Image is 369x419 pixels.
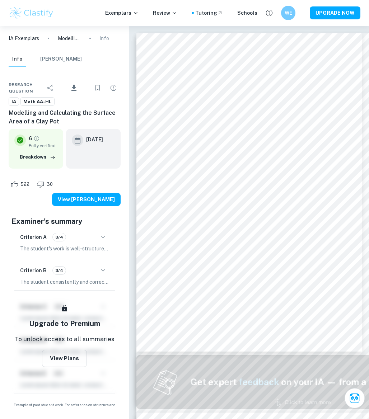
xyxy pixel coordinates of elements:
[9,81,43,94] span: Research question
[43,81,58,95] div: Share
[40,51,82,67] button: [PERSON_NAME]
[9,97,19,106] a: IA
[35,179,57,190] div: Dislike
[20,278,109,286] p: The student consistently and correctly uses correct mathematical notation, symbols, and terminolo...
[29,135,32,142] p: 6
[106,81,121,95] div: Report issue
[9,34,39,42] a: IA Exemplars
[21,98,54,105] span: Math AA-HL
[17,181,33,188] span: 522
[15,335,115,344] p: To unlock access to all summaries
[281,6,295,20] button: WE
[20,97,55,106] a: Math AA-HL
[58,34,81,42] p: Modelling and Calculating the Surface Area of a Clay Pot
[11,216,118,227] h5: Examiner's summary
[90,81,105,95] div: Bookmark
[9,6,54,20] img: Clastify logo
[42,350,87,367] button: View Plans
[43,181,57,188] span: 30
[99,34,109,42] p: Info
[86,136,103,143] h6: [DATE]
[9,51,26,67] button: Info
[105,9,139,17] p: Exemplars
[153,9,177,17] p: Review
[20,245,109,253] p: The student's work is well-structured with clear sections and further subdivisions in the body, m...
[9,179,33,190] div: Like
[20,267,47,274] h6: Criterion B
[310,6,360,19] button: UPGRADE NOW
[195,9,223,17] a: Tutoring
[9,98,19,105] span: IA
[237,9,257,17] a: Schools
[53,234,66,240] span: 3/4
[29,318,100,329] h5: Upgrade to Premium
[284,9,293,17] h6: WE
[33,135,40,142] a: Grade fully verified
[345,388,365,408] button: Ask Clai
[18,152,57,163] button: Breakdown
[9,109,121,126] h6: Modelling and Calculating the Surface Area of a Clay Pot
[29,142,57,149] span: Fully verified
[59,79,89,97] div: Download
[53,267,66,274] span: 3/4
[263,7,275,19] button: Help and Feedback
[9,402,121,413] span: Example of past student work. For reference on structure and expectations only. Do not copy.
[20,233,47,241] h6: Criterion A
[52,193,121,206] button: View [PERSON_NAME]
